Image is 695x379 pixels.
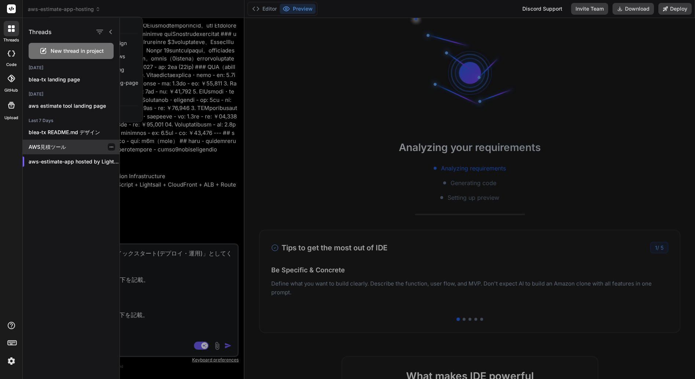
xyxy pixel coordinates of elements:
[23,118,119,124] h2: Last 7 Days
[29,129,119,136] p: blea-tx README.md デザイン
[3,37,19,43] label: threads
[29,158,119,165] p: aws-estimate-app hosted by Lightsail
[51,47,104,55] span: New thread in project
[29,27,52,36] h1: Threads
[23,91,119,97] h2: [DATE]
[6,62,16,68] label: code
[29,76,119,83] p: blea-tx landing page
[23,65,119,71] h2: [DATE]
[4,115,18,121] label: Upload
[5,355,18,367] img: settings
[29,143,119,151] p: AWS見積ツール
[4,87,18,93] label: GitHub
[29,102,119,110] p: aws estimate tool landing page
